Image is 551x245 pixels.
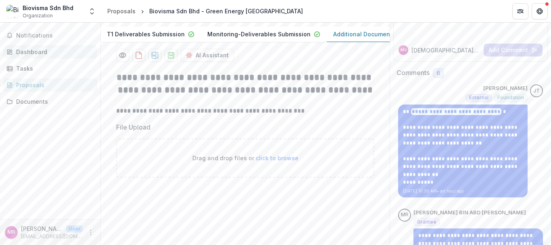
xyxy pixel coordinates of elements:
[21,224,63,233] p: [PERSON_NAME] BIN ABD [PERSON_NAME]
[116,122,150,132] p: File Upload
[192,154,298,162] p: Drag and drop files or
[16,32,94,39] span: Notifications
[417,219,436,225] span: Grantee
[149,7,303,15] div: Biovisma Sdn Bhd - Green Energy [GEOGRAPHIC_DATA]
[8,230,15,235] div: MUHAMMAD ASWAD BIN ABD RASHID
[6,5,19,18] img: Biovisma Sdn Bhd
[3,78,97,92] a: Proposals
[401,212,409,218] div: MUHAMMAD ASWAD BIN ABD RASHID
[16,64,91,73] div: Tasks
[66,225,83,232] p: User
[413,209,526,217] p: [PERSON_NAME] BIN ABD [PERSON_NAME]
[497,95,524,101] span: Foundation
[132,49,145,62] button: download-proposal
[165,49,177,62] button: download-proposal
[21,233,83,240] p: [EMAIL_ADDRESS][DOMAIN_NAME]
[401,48,407,52] div: MUHAMMAD ASWAD BIN ABD RASHID
[23,12,53,19] span: Organization
[86,3,98,19] button: Open entity switcher
[256,155,298,161] span: click to browse
[148,49,161,62] button: download-proposal
[484,44,543,57] button: Add Comment
[16,48,91,56] div: Dashboard
[104,5,306,17] nav: breadcrumb
[107,7,136,15] div: Proposals
[86,228,96,237] button: More
[436,70,440,77] span: 6
[532,3,548,19] button: Get Help
[533,88,540,94] div: Josselyn Tan
[3,95,97,108] a: Documents
[333,30,420,38] p: Additional Documents Request
[3,29,97,42] button: Notifications
[469,95,488,101] span: External
[104,5,139,17] a: Proposals
[512,3,528,19] button: Partners
[107,30,185,38] p: T1 Deliverables Submission
[207,30,311,38] p: Monitoring-Deliverables Submission
[16,81,91,89] div: Proposals
[23,4,73,12] div: Biovisma Sdn Bhd
[116,49,129,62] button: Preview 44acbf36-ff95-402e-a6a8-19d5da387819-4.pdf
[483,84,528,92] p: [PERSON_NAME]
[411,46,480,54] p: [DEMOGRAPHIC_DATA][PERSON_NAME]
[3,45,97,59] a: Dashboard
[3,62,97,75] a: Tasks
[16,97,91,106] div: Documents
[403,188,523,194] p: [DATE] 10:30 AM • an hour ago
[181,49,234,62] button: AI Assistant
[397,69,430,77] h2: Comments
